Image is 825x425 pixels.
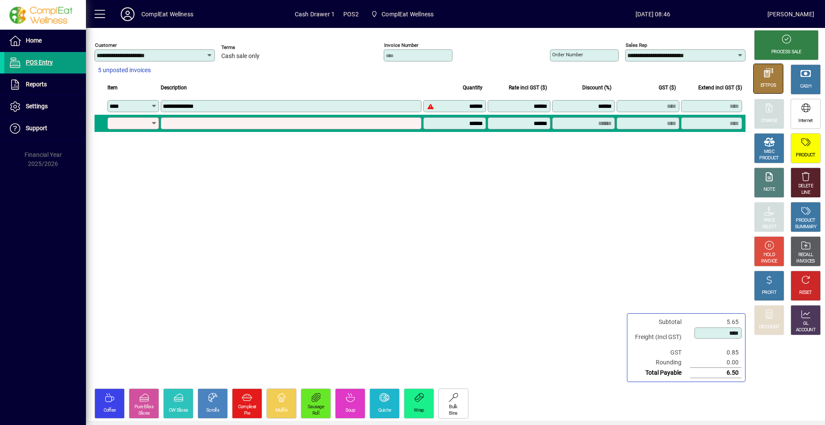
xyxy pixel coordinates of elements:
div: PRODUCT [796,217,815,224]
div: CHARGE [761,118,778,124]
mat-label: Sales rep [626,42,647,48]
div: Wrap [414,407,424,414]
div: Muffin [275,407,288,414]
a: Support [4,118,86,139]
div: PRODUCT [796,152,815,159]
div: Scrolls [206,407,219,414]
button: 5 unposted invoices [95,63,154,78]
div: PRICE [764,217,775,224]
div: Internet [798,118,813,124]
span: ComplEat Wellness [367,6,437,22]
div: EFTPOS [761,83,776,89]
span: Item [107,83,118,92]
div: Coffee [104,407,116,414]
div: NOTE [764,187,775,193]
td: 0.00 [690,358,742,368]
div: LINE [801,190,810,196]
span: Home [26,37,42,44]
span: Discount (%) [582,83,611,92]
div: INVOICE [761,258,777,265]
div: PROCESS SALE [771,49,801,55]
td: Freight (Incl GST) [631,327,690,348]
div: Bulk [449,404,457,410]
td: GST [631,348,690,358]
span: [DATE] 08:46 [538,7,767,21]
a: Reports [4,74,86,95]
a: Settings [4,96,86,117]
span: Extend incl GST ($) [698,83,742,92]
div: Roll [312,410,319,417]
div: SELECT [762,224,777,230]
mat-label: Customer [95,42,117,48]
div: MISC [764,149,774,155]
td: 0.85 [690,348,742,358]
span: Cash sale only [221,53,260,60]
div: [PERSON_NAME] [767,7,814,21]
td: 5.65 [690,317,742,327]
div: Pure Bliss [134,404,153,410]
span: Reports [26,81,47,88]
span: ComplEat Wellness [382,7,434,21]
div: Sausage [308,404,324,410]
a: Home [4,30,86,52]
div: ACCOUNT [796,327,816,333]
div: PROFIT [762,290,776,296]
div: DISCOUNT [759,324,779,330]
td: 6.50 [690,368,742,378]
td: Subtotal [631,317,690,327]
div: RECALL [798,252,813,258]
div: Pie [244,410,250,417]
span: Support [26,125,47,131]
div: ComplEat Wellness [141,7,193,21]
div: INVOICES [796,258,815,265]
div: PRODUCT [759,155,779,162]
div: RESET [799,290,812,296]
span: Quantity [463,83,483,92]
div: CW Slices [169,407,188,414]
span: POS2 [343,7,359,21]
div: HOLD [764,252,775,258]
span: Description [161,83,187,92]
span: Rate incl GST ($) [509,83,547,92]
span: GST ($) [659,83,676,92]
div: Slices [138,410,150,417]
div: Bins [449,410,457,417]
div: DELETE [798,183,813,190]
div: SUMMARY [795,224,816,230]
td: Total Payable [631,368,690,378]
mat-label: Order number [552,52,583,58]
div: CASH [800,83,811,90]
span: Cash Drawer 1 [295,7,335,21]
span: 5 unposted invoices [98,66,151,75]
div: GL [803,321,809,327]
button: Profile [114,6,141,22]
mat-label: Invoice number [384,42,419,48]
span: POS Entry [26,59,53,66]
div: Compleat [238,404,256,410]
div: Quiche [378,407,391,414]
span: Settings [26,103,48,110]
div: Soup [345,407,355,414]
td: Rounding [631,358,690,368]
span: Terms [221,45,273,50]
